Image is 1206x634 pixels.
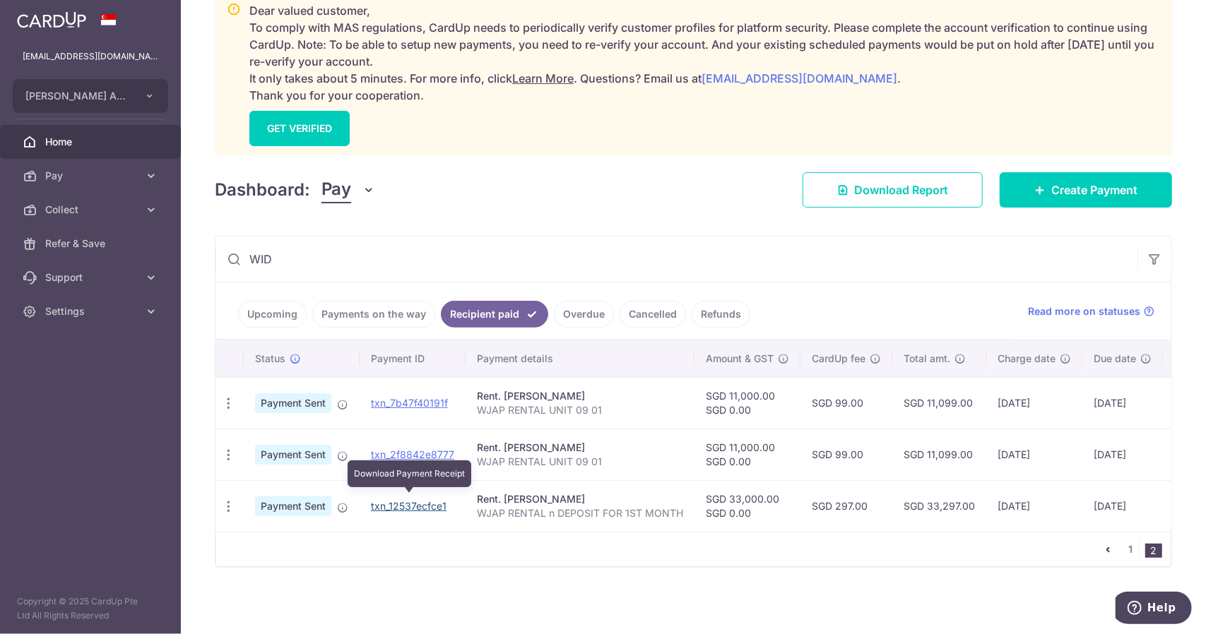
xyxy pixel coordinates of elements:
[1167,498,1195,515] img: Bank Card
[1094,352,1136,366] span: Due date
[477,506,683,520] p: WJAP RENTAL n DEPOSIT FOR 1ST MONTH
[13,79,168,113] button: [PERSON_NAME] Anaesthetic Practice
[477,441,683,455] div: Rent. [PERSON_NAME]
[371,397,448,409] a: txn_7b47f40191f
[1145,544,1162,558] li: 2
[1122,541,1139,558] a: 1
[702,71,897,85] a: [EMAIL_ADDRESS][DOMAIN_NAME]
[1167,395,1195,412] img: Bank Card
[892,429,986,480] td: SGD 11,099.00
[892,480,986,532] td: SGD 33,297.00
[441,301,548,328] a: Recipient paid
[1028,304,1154,318] a: Read more on statuses
[706,352,774,366] span: Amount & GST
[800,480,892,532] td: SGD 297.00
[477,455,683,469] p: WJAP RENTAL UNIT 09 01
[1082,480,1163,532] td: [DATE]
[25,89,130,103] span: [PERSON_NAME] Anaesthetic Practice
[692,301,750,328] a: Refunds
[554,301,614,328] a: Overdue
[371,500,447,512] a: txn_12537ecfce1
[348,460,471,487] div: Download Payment Receipt
[620,301,686,328] a: Cancelled
[812,352,865,366] span: CardUp fee
[1028,304,1140,318] span: Read more on statuses
[255,496,331,516] span: Payment Sent
[998,352,1056,366] span: Charge date
[360,340,466,377] th: Payment ID
[986,377,1082,429] td: [DATE]
[477,492,683,506] div: Rent. [PERSON_NAME]
[312,301,435,328] a: Payments on the way
[238,301,307,328] a: Upcoming
[45,237,138,251] span: Refer & Save
[45,304,138,318] span: Settings
[45,169,138,183] span: Pay
[255,445,331,465] span: Payment Sent
[321,177,376,203] button: Pay
[986,429,1082,480] td: [DATE]
[512,71,574,85] a: Learn More
[466,340,694,377] th: Payment details
[45,203,138,217] span: Collect
[371,448,454,460] a: txn_2f8842e8777
[986,480,1082,532] td: [DATE]
[694,480,800,532] td: SGD 33,000.00 SGD 0.00
[1082,377,1163,429] td: [DATE]
[477,389,683,403] div: Rent. [PERSON_NAME]
[1082,429,1163,480] td: [DATE]
[45,135,138,149] span: Home
[800,377,892,429] td: SGD 99.00
[904,352,950,366] span: Total amt.
[892,377,986,429] td: SGD 11,099.00
[23,49,158,64] p: [EMAIL_ADDRESS][DOMAIN_NAME]
[477,403,683,417] p: WJAP RENTAL UNIT 09 01
[249,111,350,146] a: GET VERIFIED
[694,377,800,429] td: SGD 11,000.00 SGD 0.00
[1099,532,1171,566] nav: pager
[1051,181,1137,198] span: Create Payment
[1167,446,1195,463] img: Bank Card
[1000,172,1172,208] a: Create Payment
[803,172,983,208] a: Download Report
[255,393,331,413] span: Payment Sent
[215,237,1137,282] input: Search by recipient name, payment id or reference
[17,11,86,28] img: CardUp
[45,270,138,285] span: Support
[255,352,285,366] span: Status
[800,429,892,480] td: SGD 99.00
[249,2,1160,104] p: Dear valued customer, To comply with MAS regulations, CardUp needs to periodically verify custome...
[215,177,310,203] h4: Dashboard:
[1116,592,1192,627] iframe: Opens a widget where you can find more information
[694,429,800,480] td: SGD 11,000.00 SGD 0.00
[321,177,351,203] span: Pay
[854,181,948,198] span: Download Report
